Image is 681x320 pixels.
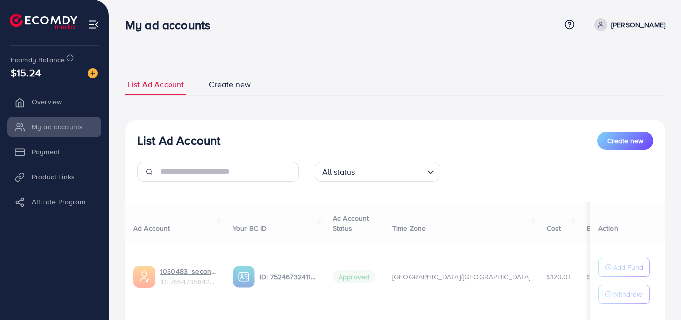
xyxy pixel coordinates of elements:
[590,18,665,31] a: [PERSON_NAME]
[611,19,665,31] p: [PERSON_NAME]
[88,19,99,30] img: menu
[10,14,77,29] img: logo
[137,133,220,148] h3: List Ad Account
[597,132,653,150] button: Create new
[315,162,439,182] div: Search for option
[125,18,218,32] h3: My ad accounts
[128,79,184,90] span: List Ad Account
[209,79,251,90] span: Create new
[358,163,423,179] input: Search for option
[320,165,357,179] span: All status
[607,136,643,146] span: Create new
[11,65,41,80] span: $15.24
[88,68,98,78] img: image
[11,55,65,65] span: Ecomdy Balance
